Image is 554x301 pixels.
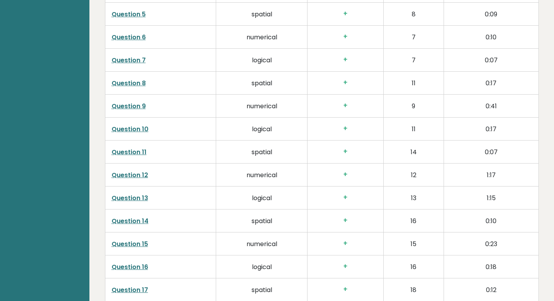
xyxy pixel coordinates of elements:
[383,94,444,117] td: 9
[112,194,148,202] a: Question 13
[383,278,444,301] td: 18
[444,255,538,278] td: 0:18
[314,217,377,225] h3: +
[444,25,538,48] td: 0:10
[314,10,377,18] h3: +
[383,2,444,25] td: 8
[314,79,377,87] h3: +
[383,163,444,186] td: 12
[314,102,377,110] h3: +
[444,117,538,140] td: 0:17
[216,94,308,117] td: numerical
[216,2,308,25] td: spatial
[216,163,308,186] td: numerical
[314,33,377,41] h3: +
[112,285,148,294] a: Question 17
[216,278,308,301] td: spatial
[383,232,444,255] td: 15
[314,194,377,202] h3: +
[112,262,148,271] a: Question 16
[314,56,377,64] h3: +
[112,171,148,180] a: Question 12
[112,10,146,19] a: Question 5
[216,232,308,255] td: numerical
[216,140,308,163] td: spatial
[112,102,146,111] a: Question 9
[216,48,308,71] td: logical
[216,186,308,209] td: logical
[444,209,538,232] td: 0:10
[444,94,538,117] td: 0:41
[383,71,444,94] td: 11
[444,71,538,94] td: 0:17
[216,255,308,278] td: logical
[444,278,538,301] td: 0:12
[112,148,147,157] a: Question 11
[112,125,149,134] a: Question 10
[314,239,377,248] h3: +
[314,262,377,271] h3: +
[216,117,308,140] td: logical
[444,232,538,255] td: 0:23
[112,56,146,65] a: Question 7
[314,171,377,179] h3: +
[112,217,149,225] a: Question 14
[112,239,148,248] a: Question 15
[383,255,444,278] td: 16
[444,48,538,71] td: 0:07
[383,209,444,232] td: 16
[444,140,538,163] td: 0:07
[444,186,538,209] td: 1:15
[383,140,444,163] td: 14
[444,163,538,186] td: 1:17
[314,125,377,133] h3: +
[383,186,444,209] td: 13
[383,48,444,71] td: 7
[216,209,308,232] td: spatial
[112,79,146,88] a: Question 8
[216,25,308,48] td: numerical
[112,33,146,42] a: Question 6
[444,2,538,25] td: 0:09
[383,25,444,48] td: 7
[314,285,377,294] h3: +
[216,71,308,94] td: spatial
[314,148,377,156] h3: +
[383,117,444,140] td: 11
